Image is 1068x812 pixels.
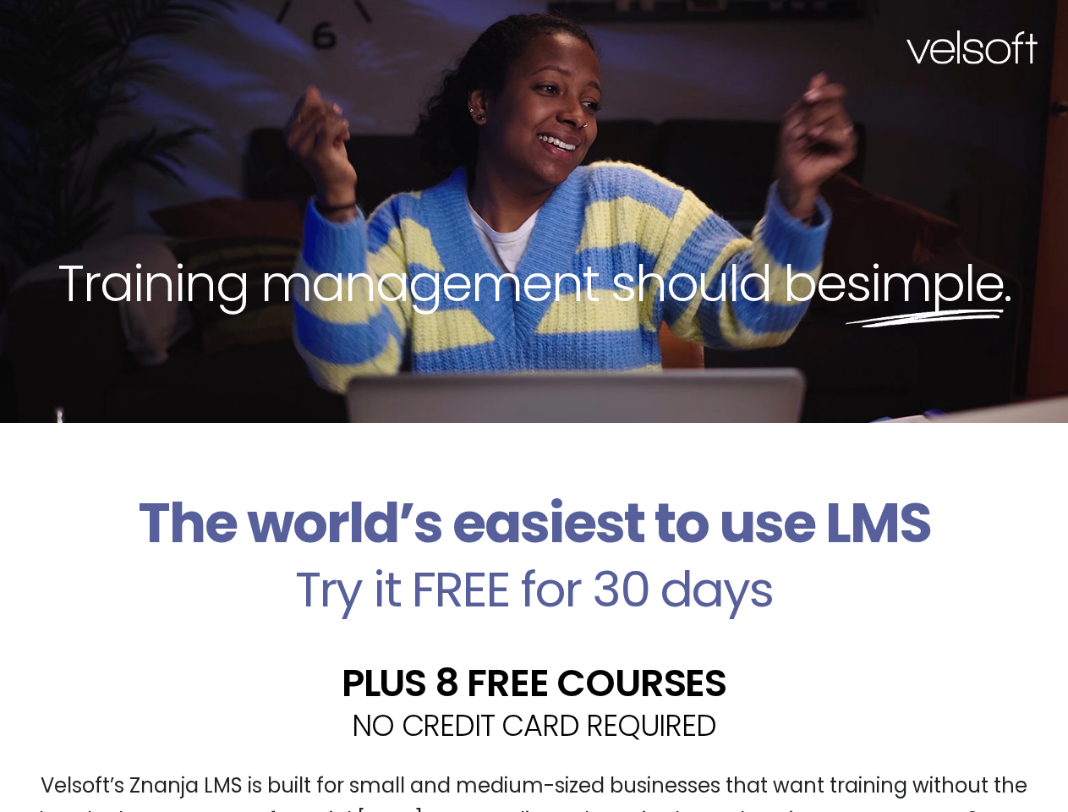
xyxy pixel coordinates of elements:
h2: The world’s easiest to use LMS [13,491,1055,557]
h2: Training management should be . [30,250,1038,316]
h2: Try it FREE for 30 days [13,565,1055,614]
h2: NO CREDIT CARD REQUIRED [13,710,1055,740]
h2: PLUS 8 FREE COURSES [13,664,1055,702]
span: simple [846,248,1004,319]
